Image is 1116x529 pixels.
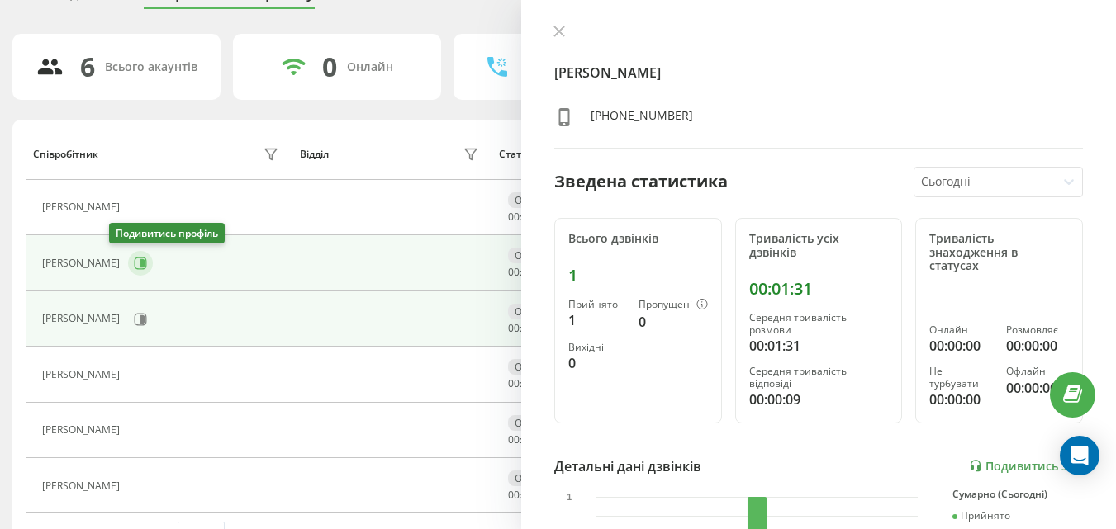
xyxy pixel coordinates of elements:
div: Середня тривалість розмови [749,312,889,336]
div: Відділ [300,149,329,160]
div: [PHONE_NUMBER] [591,107,693,131]
div: Подивитись профіль [109,223,225,243]
div: Співробітник [33,149,98,160]
div: Прийнято [568,299,625,310]
div: Детальні дані дзвінків [554,456,701,476]
div: : : [508,267,548,278]
div: [PERSON_NAME] [42,257,124,269]
div: Вихідні [568,342,625,353]
span: 00 [508,488,520,502]
div: [PERSON_NAME] [42,424,124,436]
div: [PERSON_NAME] [42,201,124,213]
div: Зведена статистика [554,169,728,194]
span: 00 [508,376,520,390]
div: 00:00:00 [929,390,992,409]
div: Офлайн [508,304,561,319]
div: 00:01:31 [749,279,889,299]
div: 00:00:00 [1006,336,1069,356]
div: : : [508,323,548,334]
div: : : [508,434,548,446]
div: : : [508,378,548,390]
div: [PERSON_NAME] [42,313,124,324]
div: [PERSON_NAME] [42,480,124,492]
div: Офлайн [508,248,561,263]
div: [PERSON_NAME] [42,369,124,380]
div: Пропущені [639,299,708,312]
div: 00:00:00 [1006,378,1069,398]
span: 00 [508,210,520,224]
div: Не турбувати [929,366,992,390]
div: Всього акаунтів [105,60,197,74]
div: : : [508,211,548,223]
div: Open Intercom Messenger [1060,436,1099,475]
div: Офлайн [508,470,561,486]
div: Онлайн [347,60,393,74]
div: Офлайн [508,415,561,431]
div: 00:01:31 [749,336,889,356]
div: 1 [568,310,625,330]
div: Середня тривалість відповіді [749,366,889,390]
div: 0 [322,51,337,83]
div: Офлайн [1006,366,1069,377]
h4: [PERSON_NAME] [554,63,1083,83]
div: Статус [499,149,531,160]
div: 0 [568,353,625,373]
span: 00 [508,265,520,279]
div: 1 [568,266,708,286]
div: 6 [80,51,95,83]
div: Тривалість знаходження в статусах [929,232,1069,273]
div: Офлайн [508,192,561,208]
div: Онлайн [929,324,992,336]
span: 00 [508,321,520,335]
div: Всього дзвінків [568,232,708,246]
div: 00:00:09 [749,390,889,409]
div: 0 [639,312,708,332]
div: 00:00:00 [929,336,992,356]
a: Подивитись звіт [969,459,1083,473]
div: Розмовляє [1006,324,1069,336]
div: Прийнято [952,510,1010,522]
div: Офлайн [508,359,561,375]
div: : : [508,489,548,501]
span: 00 [508,432,520,446]
text: 1 [567,493,572,502]
div: Тривалість усіх дзвінків [749,232,889,260]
